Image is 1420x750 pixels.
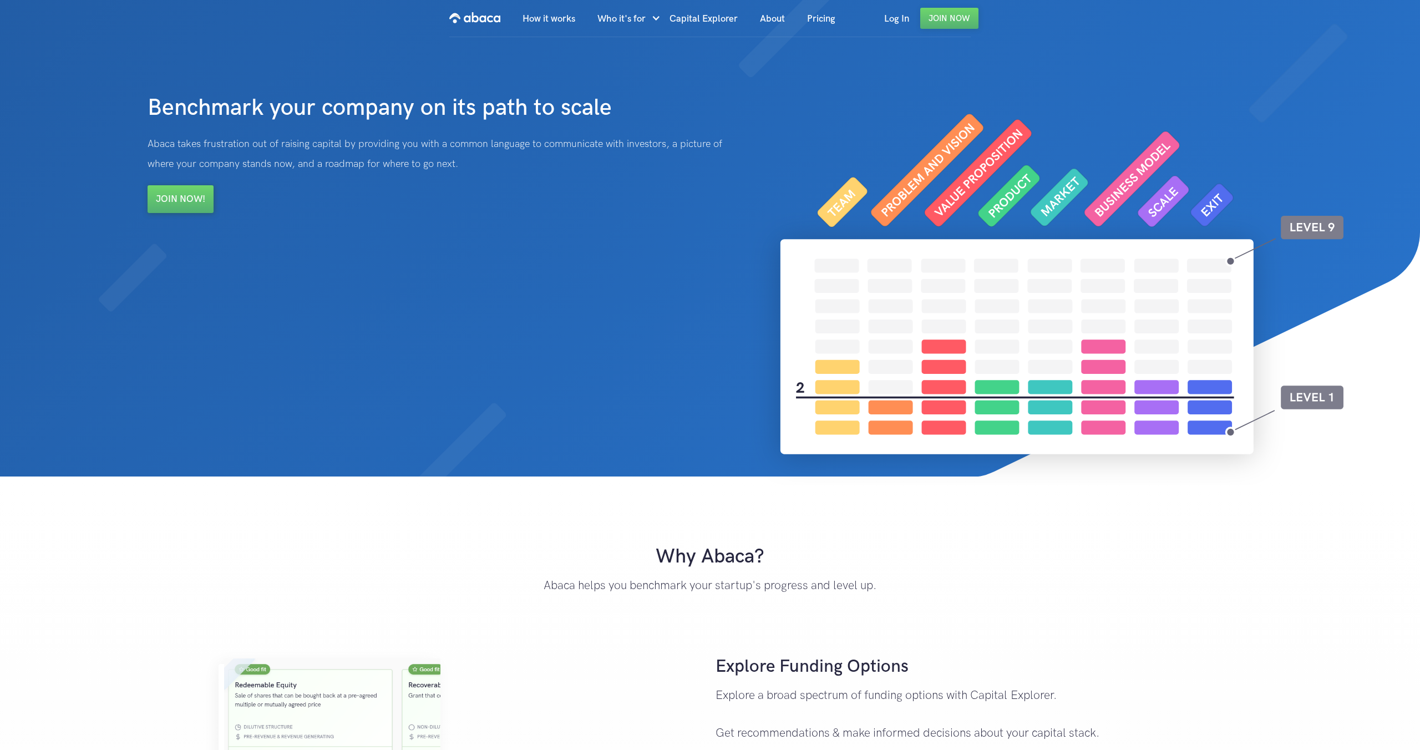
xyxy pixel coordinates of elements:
[716,656,909,677] strong: Explore Funding Options
[148,94,612,122] strong: Benchmark your company on its path to scale
[920,8,978,29] a: Join Now
[449,9,500,27] img: Abaca logo
[148,185,214,213] a: Join Now!
[656,545,764,569] strong: Why Abaca?
[449,576,971,614] p: Abaca helps you benchmark your startup's progress and level up. ‍
[148,134,734,174] p: Abaca takes frustration out of raising capital by providing you with a common language to communi...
